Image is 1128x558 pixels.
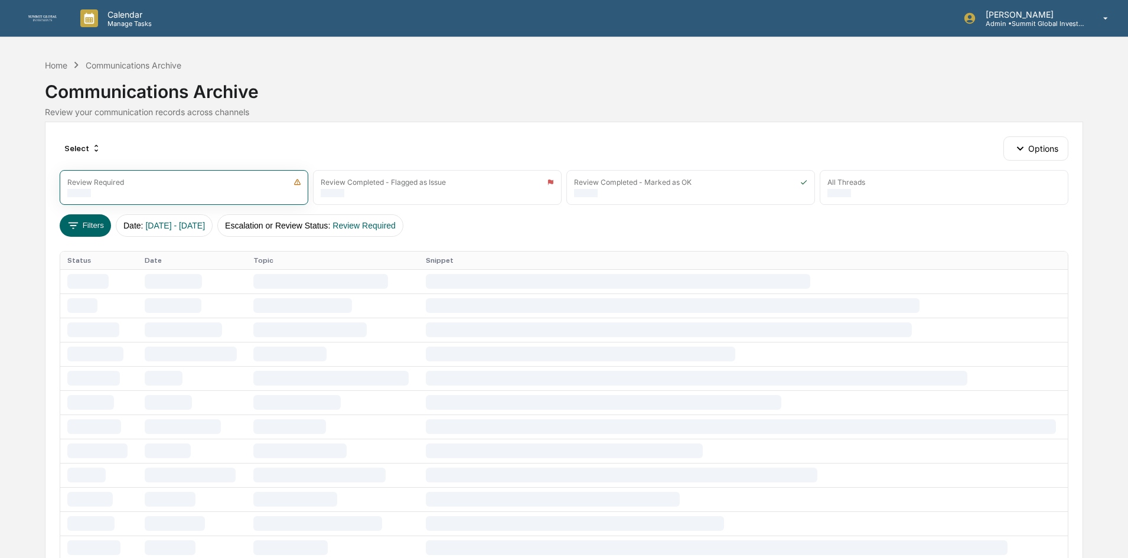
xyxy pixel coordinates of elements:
[294,178,301,186] img: icon
[45,107,1083,117] div: Review your communication records across channels
[98,9,158,19] p: Calendar
[67,178,124,187] div: Review Required
[800,178,807,186] img: icon
[116,214,213,237] button: Date:[DATE] - [DATE]
[28,15,57,21] img: logo
[332,221,396,230] span: Review Required
[246,252,419,269] th: Topic
[574,178,692,187] div: Review Completed - Marked as OK
[976,19,1086,28] p: Admin • Summit Global Investments
[419,252,1068,269] th: Snippet
[60,214,111,237] button: Filters
[217,214,403,237] button: Escalation or Review Status:Review Required
[547,178,554,186] img: icon
[827,178,865,187] div: All Threads
[86,60,181,70] div: Communications Archive
[976,9,1086,19] p: [PERSON_NAME]
[60,252,137,269] th: Status
[98,19,158,28] p: Manage Tasks
[138,252,246,269] th: Date
[321,178,446,187] div: Review Completed - Flagged as Issue
[45,60,67,70] div: Home
[1003,136,1068,160] button: Options
[60,139,106,158] div: Select
[145,221,205,230] span: [DATE] - [DATE]
[45,71,1083,102] div: Communications Archive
